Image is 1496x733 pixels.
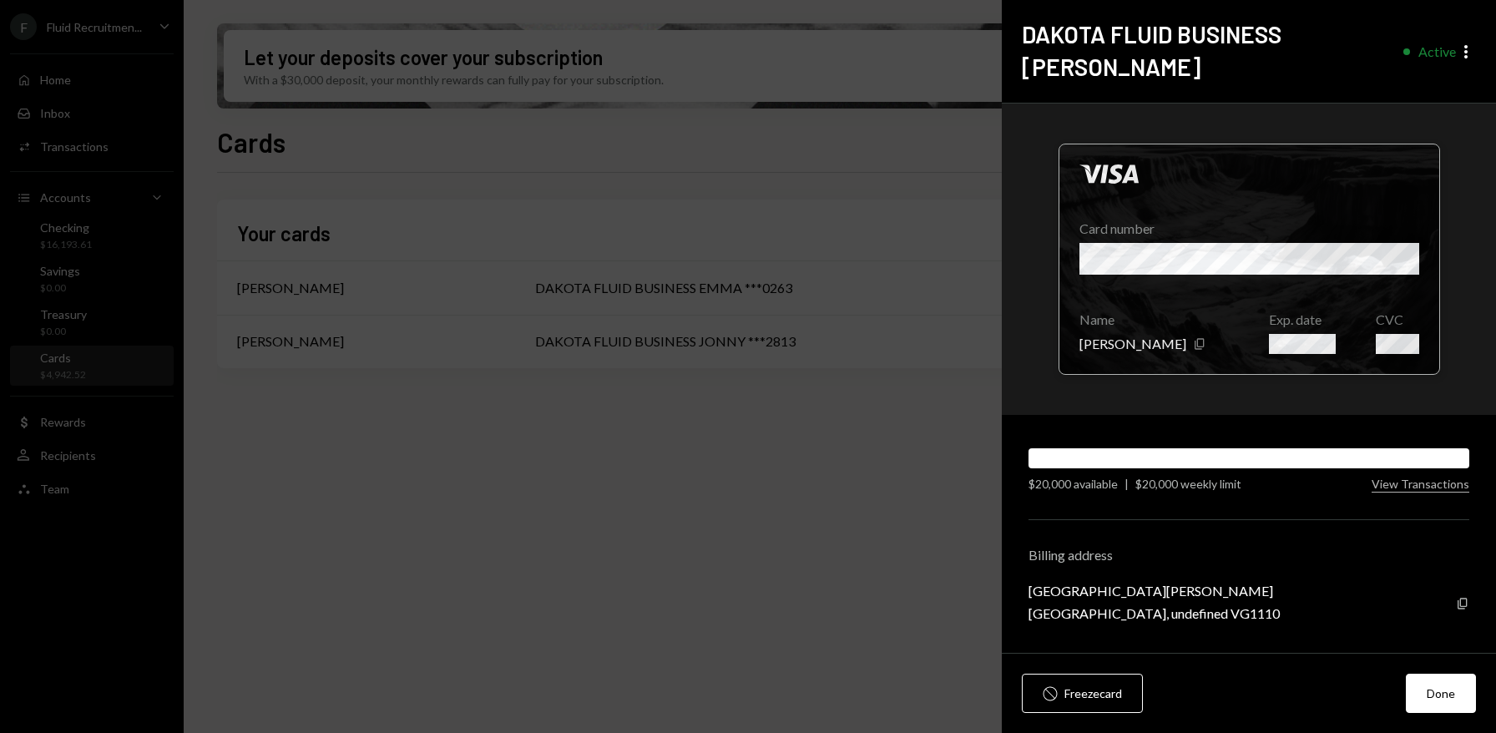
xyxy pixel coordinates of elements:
h2: DAKOTA FLUID BUSINESS [PERSON_NAME] [1022,18,1390,83]
div: Billing address [1028,547,1469,563]
div: [GEOGRAPHIC_DATA], undefined VG1110 [1028,605,1280,621]
div: Active [1418,43,1456,59]
div: Freeze card [1064,685,1122,702]
div: | [1125,475,1129,493]
div: Click to hide [1059,144,1440,375]
div: [GEOGRAPHIC_DATA][PERSON_NAME] [1028,583,1280,599]
button: Done [1406,674,1476,713]
button: Freezecard [1022,674,1143,713]
div: $20,000 available [1028,475,1118,493]
div: $20,000 weekly limit [1135,475,1241,493]
button: View Transactions [1372,477,1469,493]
